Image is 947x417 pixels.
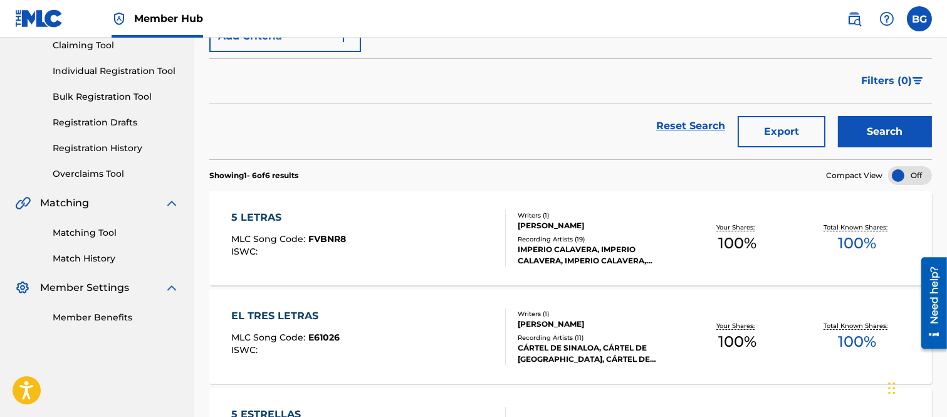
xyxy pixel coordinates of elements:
span: 100 % [839,232,877,255]
span: Filters ( 0 ) [861,73,912,88]
iframe: Chat Widget [884,357,947,417]
p: Your Shares: [716,321,758,330]
div: 5 LETRAS [231,210,346,225]
a: Overclaims Tool [53,167,179,181]
img: Matching [15,196,31,211]
span: 100 % [718,232,756,255]
div: Recording Artists ( 11 ) [518,333,678,342]
div: Writers ( 1 ) [518,309,678,319]
div: User Menu [907,6,932,31]
button: Search [838,116,932,147]
span: 100 % [839,330,877,353]
a: 5 LETRASMLC Song Code:FVBNR8ISWC:Writers (1)[PERSON_NAME]Recording Artists (19)IMPERIO CALAVERA, ... [209,191,932,285]
div: [PERSON_NAME] [518,319,678,330]
a: Registration Drafts [53,116,179,129]
span: MLC Song Code : [231,332,308,343]
a: Bulk Registration Tool [53,90,179,103]
img: Member Settings [15,280,30,295]
span: 100 % [718,330,756,353]
div: Arrastrar [888,369,896,407]
div: IMPERIO CALAVERA, IMPERIO CALAVERA, IMPERIO CALAVERA, IMPERIO CALAVERA, IMPERIO CALAVERA [518,244,678,267]
a: Member Benefits [53,311,179,324]
p: Total Known Shares: [824,223,891,232]
button: Filters (0) [854,65,932,97]
span: E61026 [308,332,340,343]
iframe: Resource Center [912,253,947,354]
a: Matching Tool [53,226,179,240]
div: Widget de chat [884,357,947,417]
button: Export [738,116,825,147]
a: Claiming Tool [53,39,179,52]
div: CÁRTEL DE SINALOA, CÁRTEL DE [GEOGRAPHIC_DATA], CÁRTEL DE [GEOGRAPHIC_DATA], CÁRTEL DE [GEOGRAPHI... [518,342,678,365]
a: Public Search [842,6,867,31]
p: Total Known Shares: [824,321,891,330]
a: Match History [53,252,179,265]
span: Matching [40,196,89,211]
a: Registration History [53,142,179,155]
div: Recording Artists ( 19 ) [518,235,678,244]
div: [PERSON_NAME] [518,220,678,231]
img: Top Rightsholder [112,11,127,26]
span: FVBNR8 [308,233,346,245]
p: Your Shares: [716,223,758,232]
img: expand [164,196,179,211]
img: expand [164,280,179,295]
img: MLC Logo [15,9,63,28]
img: filter [913,77,923,85]
p: Showing 1 - 6 of 6 results [209,170,298,181]
a: EL TRES LETRASMLC Song Code:E61026ISWC:Writers (1)[PERSON_NAME]Recording Artists (11)CÁRTEL DE SI... [209,290,932,384]
span: Member Hub [134,11,203,26]
div: EL TRES LETRAS [231,309,340,324]
span: Compact View [826,170,882,181]
span: ISWC : [231,344,261,356]
img: search [847,11,862,26]
div: Help [874,6,899,31]
a: Individual Registration Tool [53,65,179,78]
span: Member Settings [40,280,129,295]
a: Reset Search [650,112,731,140]
img: help [879,11,894,26]
span: ISWC : [231,246,261,257]
span: MLC Song Code : [231,233,308,245]
div: Writers ( 1 ) [518,211,678,220]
